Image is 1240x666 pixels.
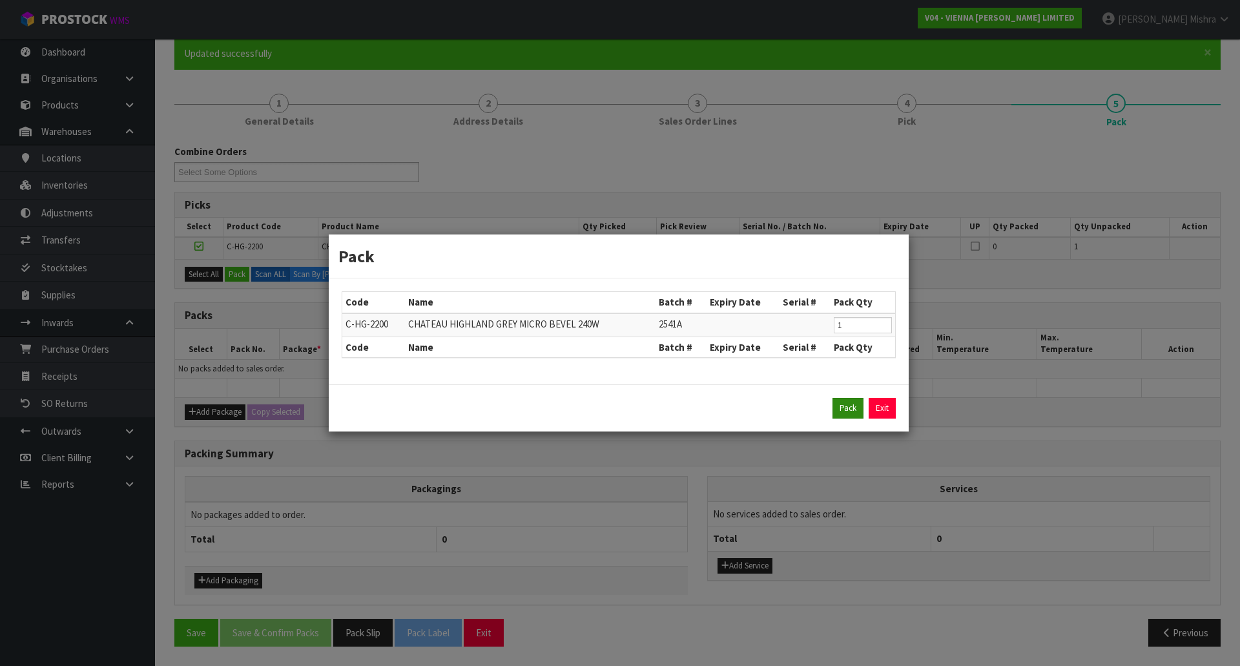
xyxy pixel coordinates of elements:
[780,337,831,357] th: Serial #
[342,292,405,313] th: Code
[869,398,896,419] a: Exit
[346,318,388,330] span: C-HG-2200
[408,318,599,330] span: CHATEAU HIGHLAND GREY MICRO BEVEL 240W
[656,337,707,357] th: Batch #
[338,244,899,268] h3: Pack
[405,337,656,357] th: Name
[405,292,656,313] th: Name
[831,292,895,313] th: Pack Qty
[832,398,863,419] button: Pack
[656,292,707,313] th: Batch #
[342,337,405,357] th: Code
[707,337,780,357] th: Expiry Date
[831,337,895,357] th: Pack Qty
[659,318,682,330] span: 2541A
[707,292,780,313] th: Expiry Date
[780,292,831,313] th: Serial #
